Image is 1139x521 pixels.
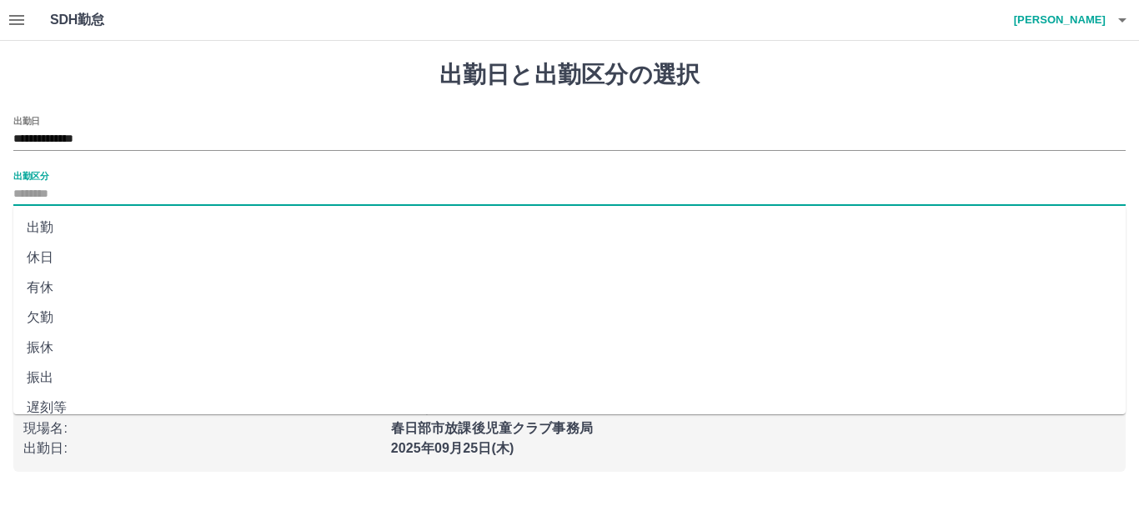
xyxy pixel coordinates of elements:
li: 欠勤 [13,303,1126,333]
b: 春日部市放課後児童クラブ事務局 [391,421,593,435]
label: 出勤区分 [13,169,48,182]
p: 出勤日 : [23,438,381,458]
b: 2025年09月25日(木) [391,441,514,455]
li: 振出 [13,363,1126,393]
li: 振休 [13,333,1126,363]
h1: 出勤日と出勤区分の選択 [13,61,1126,89]
p: 現場名 : [23,418,381,438]
li: 有休 [13,273,1126,303]
li: 休日 [13,243,1126,273]
li: 出勤 [13,213,1126,243]
label: 出勤日 [13,114,40,127]
li: 遅刻等 [13,393,1126,423]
